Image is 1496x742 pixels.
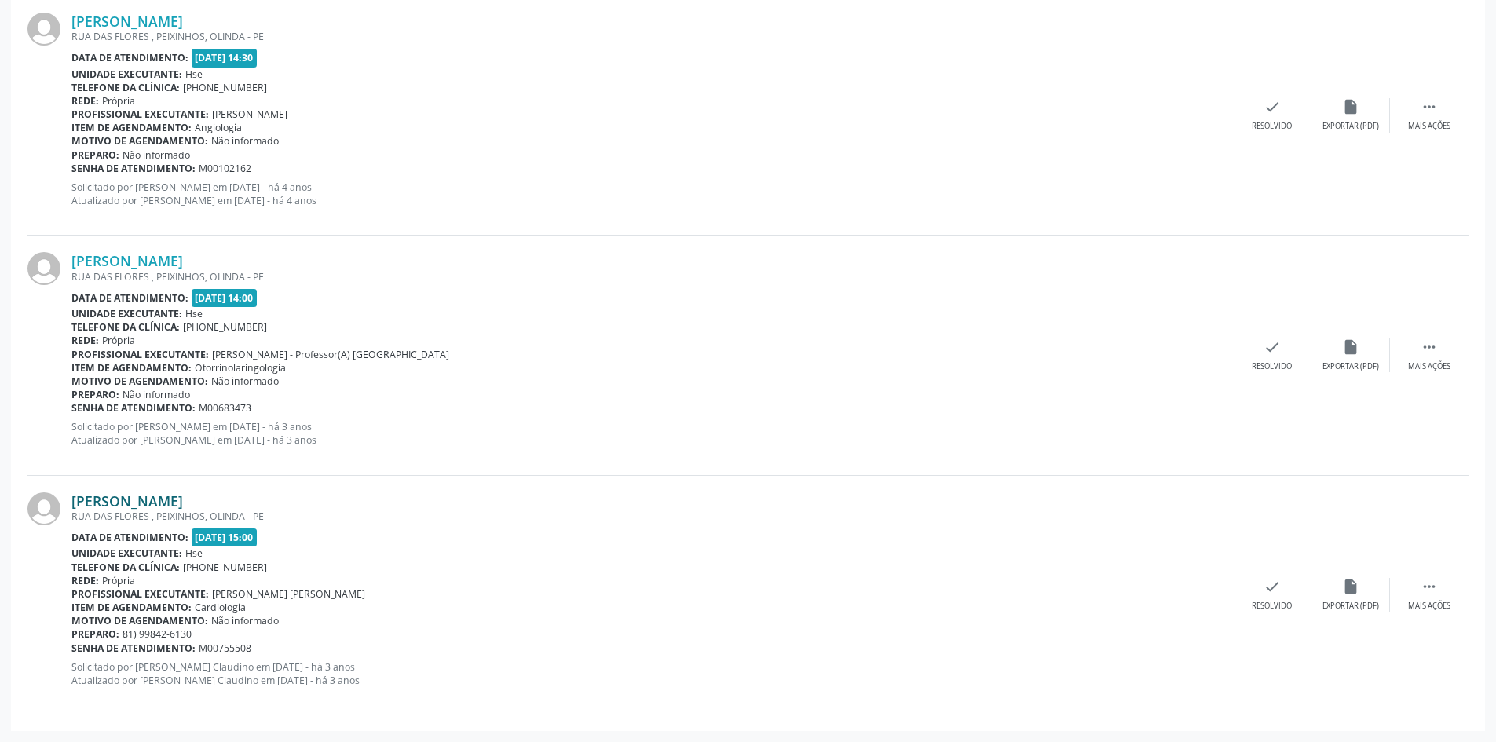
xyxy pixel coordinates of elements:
span: Própria [102,94,135,108]
b: Preparo: [71,388,119,401]
span: M00683473 [199,401,251,415]
span: [PHONE_NUMBER] [183,320,267,334]
b: Data de atendimento: [71,531,188,544]
p: Solicitado por [PERSON_NAME] em [DATE] - há 4 anos Atualizado por [PERSON_NAME] em [DATE] - há 4 ... [71,181,1233,207]
img: img [27,13,60,46]
i: check [1264,98,1281,115]
span: [DATE] 14:30 [192,49,258,67]
div: Resolvido [1252,121,1292,132]
b: Unidade executante: [71,307,182,320]
b: Motivo de agendamento: [71,375,208,388]
span: Otorrinolaringologia [195,361,286,375]
b: Senha de atendimento: [71,641,196,655]
span: [PERSON_NAME] [212,108,287,121]
span: Não informado [123,388,190,401]
b: Motivo de agendamento: [71,134,208,148]
span: [PERSON_NAME] - Professor(A) [GEOGRAPHIC_DATA] [212,348,449,361]
a: [PERSON_NAME] [71,492,183,510]
div: Exportar (PDF) [1322,121,1379,132]
span: Hse [185,546,203,560]
div: Resolvido [1252,361,1292,372]
span: Hse [185,68,203,81]
span: [DATE] 15:00 [192,528,258,546]
p: Solicitado por [PERSON_NAME] em [DATE] - há 3 anos Atualizado por [PERSON_NAME] em [DATE] - há 3 ... [71,420,1233,447]
b: Profissional executante: [71,348,209,361]
b: Telefone da clínica: [71,81,180,94]
span: 81) 99842-6130 [123,627,192,641]
i: insert_drive_file [1342,98,1359,115]
b: Senha de atendimento: [71,162,196,175]
div: RUA DAS FLORES , PEIXINHOS, OLINDA - PE [71,30,1233,43]
span: Angiologia [195,121,242,134]
span: Não informado [211,134,279,148]
b: Unidade executante: [71,546,182,560]
div: Mais ações [1408,601,1450,612]
div: Resolvido [1252,601,1292,612]
b: Item de agendamento: [71,121,192,134]
b: Rede: [71,94,99,108]
b: Preparo: [71,627,119,641]
b: Data de atendimento: [71,291,188,305]
span: [PHONE_NUMBER] [183,561,267,574]
span: [DATE] 14:00 [192,289,258,307]
b: Telefone da clínica: [71,561,180,574]
i: insert_drive_file [1342,338,1359,356]
span: [PHONE_NUMBER] [183,81,267,94]
b: Telefone da clínica: [71,320,180,334]
i: check [1264,578,1281,595]
div: RUA DAS FLORES , PEIXINHOS, OLINDA - PE [71,510,1233,523]
span: Não informado [123,148,190,162]
img: img [27,252,60,285]
b: Motivo de agendamento: [71,614,208,627]
div: Exportar (PDF) [1322,601,1379,612]
span: Não informado [211,614,279,627]
b: Unidade executante: [71,68,182,81]
span: Cardiologia [195,601,246,614]
span: Própria [102,334,135,347]
a: [PERSON_NAME] [71,13,183,30]
div: Exportar (PDF) [1322,361,1379,372]
b: Profissional executante: [71,108,209,121]
span: Hse [185,307,203,320]
img: img [27,492,60,525]
b: Profissional executante: [71,587,209,601]
i:  [1421,578,1438,595]
b: Item de agendamento: [71,361,192,375]
p: Solicitado por [PERSON_NAME] Claudino em [DATE] - há 3 anos Atualizado por [PERSON_NAME] Claudino... [71,660,1233,687]
i: insert_drive_file [1342,578,1359,595]
a: [PERSON_NAME] [71,252,183,269]
div: Mais ações [1408,361,1450,372]
span: Não informado [211,375,279,388]
span: M00755508 [199,641,251,655]
b: Data de atendimento: [71,51,188,64]
b: Item de agendamento: [71,601,192,614]
span: Própria [102,574,135,587]
b: Preparo: [71,148,119,162]
span: M00102162 [199,162,251,175]
b: Rede: [71,334,99,347]
span: [PERSON_NAME] [PERSON_NAME] [212,587,365,601]
div: Mais ações [1408,121,1450,132]
b: Rede: [71,574,99,587]
i:  [1421,98,1438,115]
i: check [1264,338,1281,356]
div: RUA DAS FLORES , PEIXINHOS, OLINDA - PE [71,270,1233,283]
b: Senha de atendimento: [71,401,196,415]
i:  [1421,338,1438,356]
